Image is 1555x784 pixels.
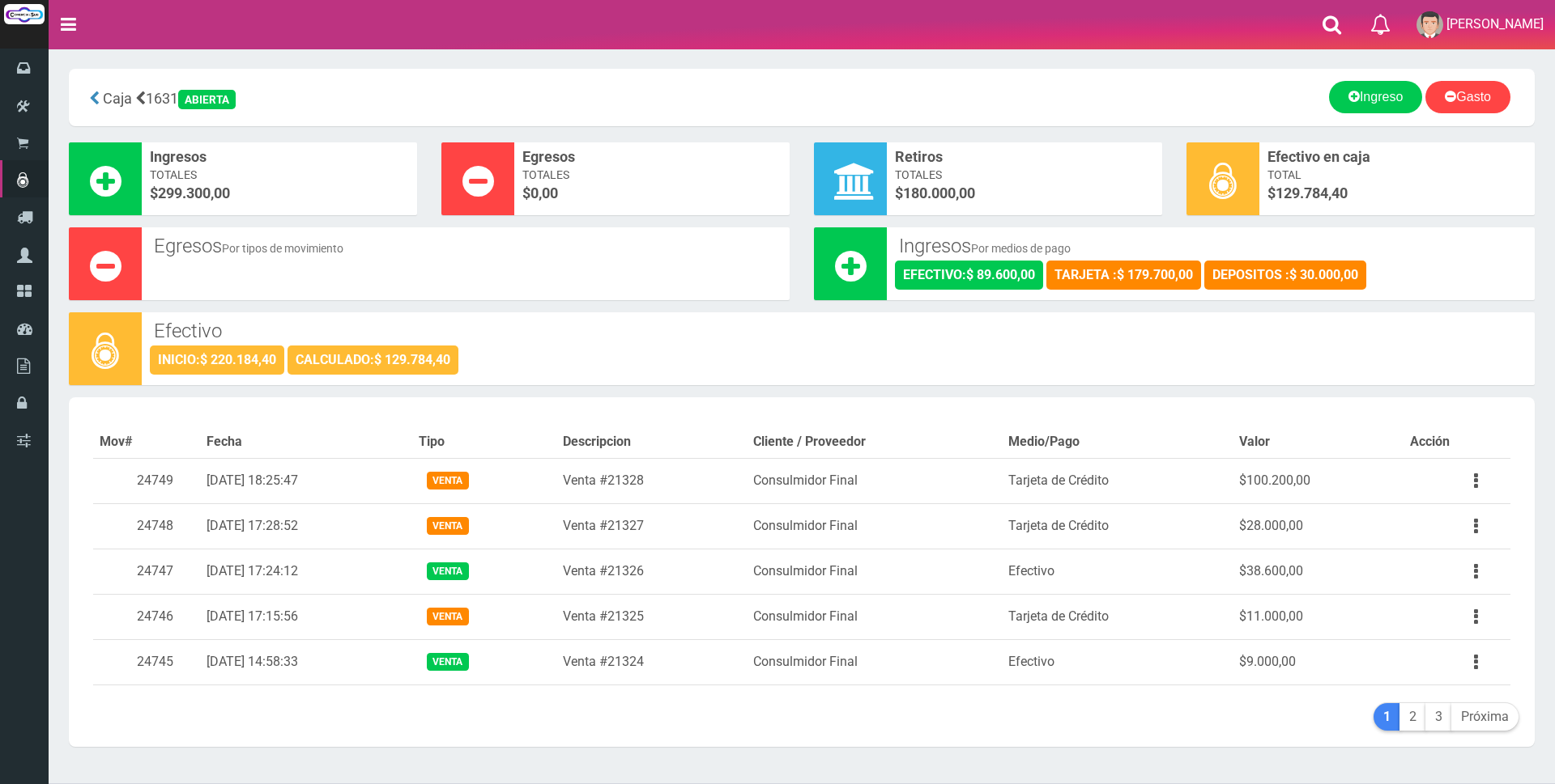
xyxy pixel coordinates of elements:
[222,242,343,255] small: Por tipos de movimiento
[522,183,782,204] span: $
[1451,703,1519,731] a: Próxima
[895,167,1154,183] span: Totales
[200,639,412,684] td: [DATE] 14:58:33
[1267,167,1527,183] span: Total
[200,426,412,458] th: Fecha
[93,639,200,684] td: 24745
[556,426,748,458] th: Descripcion
[1425,703,1452,731] a: 3
[1383,709,1391,724] b: 1
[427,517,468,534] span: Venta
[1233,426,1404,458] th: Valor
[556,458,748,503] td: Venta #21328
[522,167,782,183] span: Totales
[93,503,200,549] td: 24748
[158,184,230,201] font: 299.300,00
[556,639,748,684] td: Venta #21324
[522,146,782,167] span: Egresos
[1002,639,1232,684] td: Efectivo
[899,235,1523,256] h3: Ingresos
[93,594,200,639] td: 24746
[150,167,409,183] span: Totales
[747,639,1002,684] td: Consulmidor Final
[903,184,975,201] font: 180.000,00
[530,184,558,201] font: 0,00
[288,345,458,375] div: CALCULADO:
[1276,184,1348,201] span: 129.784,40
[81,81,561,114] div: 1631
[427,472,468,489] span: Venta
[1404,426,1510,458] th: Acción
[427,653,468,670] span: Venta
[412,426,556,458] th: Tipo
[154,320,1523,341] h3: Efectivo
[200,458,412,503] td: [DATE] 18:25:47
[1417,11,1443,38] img: User Image
[1399,703,1426,731] a: 2
[93,458,200,503] td: 24749
[1233,594,1404,639] td: $11.000,00
[1117,267,1193,282] strong: $ 179.700,00
[200,549,412,594] td: [DATE] 17:24:12
[747,503,1002,549] td: Consulmidor Final
[427,562,468,579] span: Venta
[93,549,200,594] td: 24747
[1233,503,1404,549] td: $28.000,00
[556,549,748,594] td: Venta #21326
[966,267,1035,282] strong: $ 89.600,00
[427,608,468,625] span: Venta
[747,549,1002,594] td: Consulmidor Final
[200,594,412,639] td: [DATE] 17:15:56
[1267,183,1527,204] span: $
[150,183,409,204] span: $
[895,146,1154,167] span: Retiros
[1002,503,1232,549] td: Tarjeta de Crédito
[1204,261,1366,290] div: DEPOSITOS :
[971,242,1071,255] small: Por medios de pago
[1425,81,1510,113] a: Gasto
[1289,267,1358,282] strong: $ 30.000,00
[200,503,412,549] td: [DATE] 17:28:52
[1233,458,1404,503] td: $100.200,00
[1329,81,1422,113] a: Ingreso
[556,594,748,639] td: Venta #21325
[93,426,200,458] th: Mov#
[556,503,748,549] td: Venta #21327
[103,90,132,107] span: Caja
[895,261,1043,290] div: EFECTIVO:
[1002,594,1232,639] td: Tarjeta de Crédito
[1002,549,1232,594] td: Efectivo
[200,352,276,367] strong: $ 220.184,40
[150,345,284,375] div: INICIO:
[154,235,777,256] h3: Egresos
[1267,146,1527,167] span: Efectivo en caja
[1002,426,1232,458] th: Medio/Pago
[1446,16,1544,32] span: [PERSON_NAME]
[895,183,1154,204] span: $
[1233,549,1404,594] td: $38.600,00
[150,146,409,167] span: Ingresos
[374,352,450,367] strong: $ 129.784,40
[4,4,45,24] img: Logo grande
[1233,639,1404,684] td: $9.000,00
[747,594,1002,639] td: Consulmidor Final
[1046,261,1201,290] div: TARJETA :
[747,458,1002,503] td: Consulmidor Final
[747,426,1002,458] th: Cliente / Proveedor
[1002,458,1232,503] td: Tarjeta de Crédito
[178,90,236,109] div: ABIERTA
